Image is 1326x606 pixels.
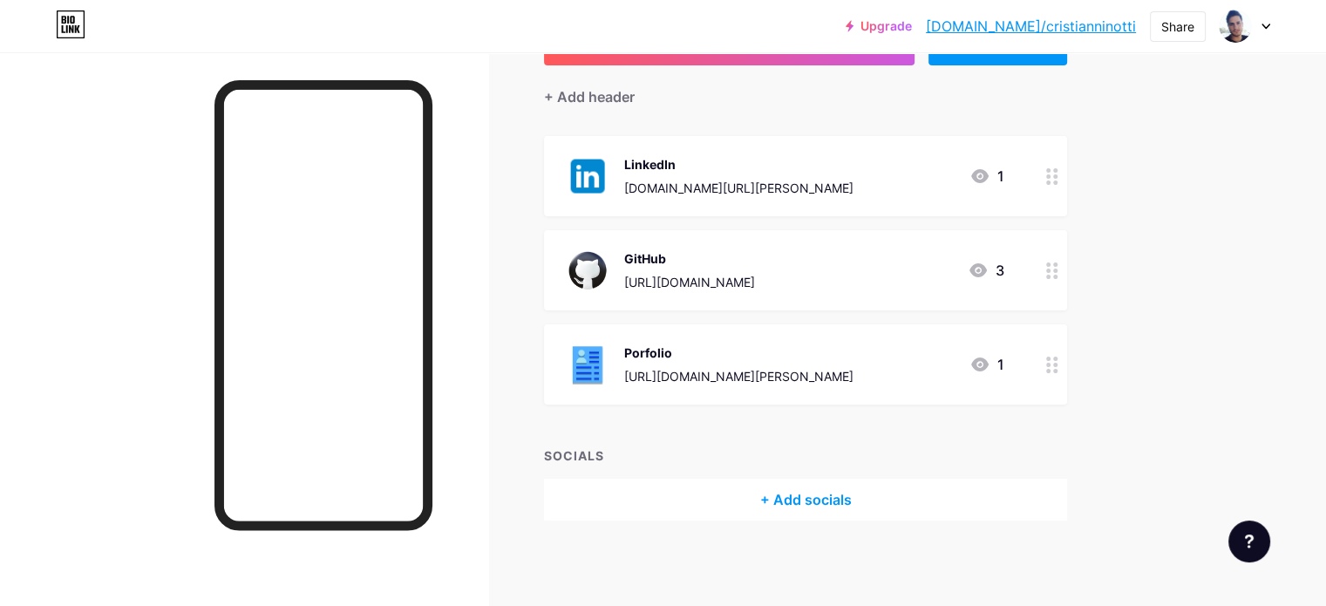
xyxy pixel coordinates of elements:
[1219,10,1252,43] img: Cristian Ninotti
[624,155,853,174] div: LinkedIn
[624,249,755,268] div: GitHub
[968,260,1004,281] div: 3
[544,479,1067,521] div: + Add socials
[969,354,1004,375] div: 1
[624,273,755,291] div: [URL][DOMAIN_NAME]
[846,19,912,33] a: Upgrade
[565,153,610,199] img: LinkedIn
[926,16,1136,37] a: [DOMAIN_NAME]/cristianninotti
[544,446,1067,465] div: SOCIALS
[544,86,635,107] div: + Add header
[624,179,853,197] div: [DOMAIN_NAME][URL][PERSON_NAME]
[1161,17,1194,36] div: Share
[624,367,853,385] div: [URL][DOMAIN_NAME][PERSON_NAME]
[969,166,1004,187] div: 1
[565,342,610,387] img: Porfolio
[565,248,610,293] img: GitHub
[624,344,853,362] div: Porfolio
